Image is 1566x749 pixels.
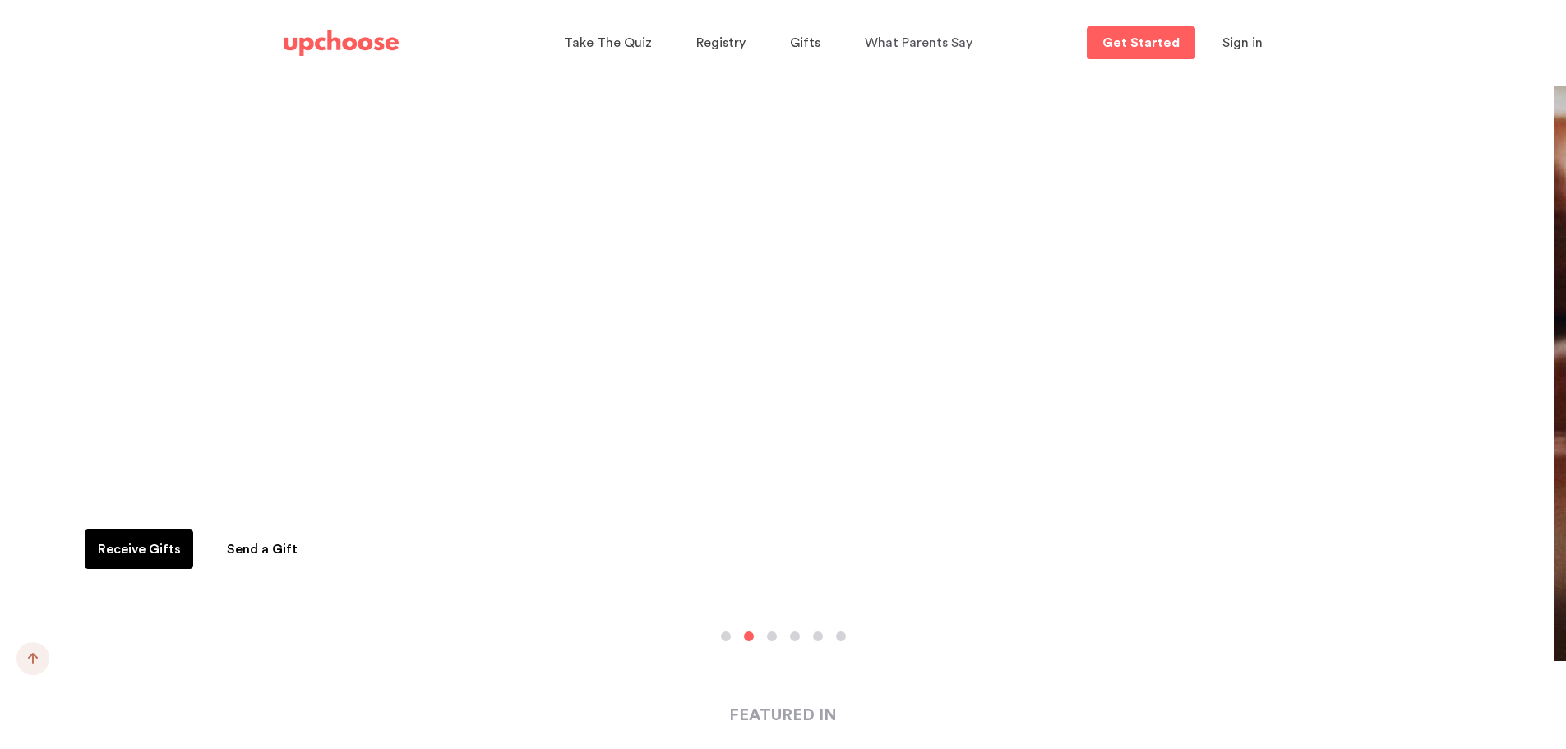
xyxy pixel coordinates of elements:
[696,27,751,59] a: Registry
[84,482,1534,508] p: Receive months of sustainable baby clothing as gifts.
[790,27,825,59] a: Gifts
[227,543,298,556] span: Send a Gift
[284,30,399,56] img: UpChoose
[729,707,837,724] strong: FEATURED IN
[208,529,316,569] a: Send a Gift
[1222,36,1263,49] span: Sign in
[98,539,181,559] p: Receive Gifts
[84,434,617,474] h2: Want to fund it with gifts?
[284,26,399,60] a: UpChoose
[865,27,977,59] a: What Parents Say
[865,36,972,49] span: What Parents Say
[564,36,652,49] span: Take The Quiz
[1087,26,1195,59] a: Get Started
[1102,36,1180,49] p: Get Started
[85,529,193,569] a: Receive Gifts
[1202,26,1283,59] button: Sign in
[790,36,820,49] span: Gifts
[564,27,657,59] a: Take The Quiz
[696,36,746,49] span: Registry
